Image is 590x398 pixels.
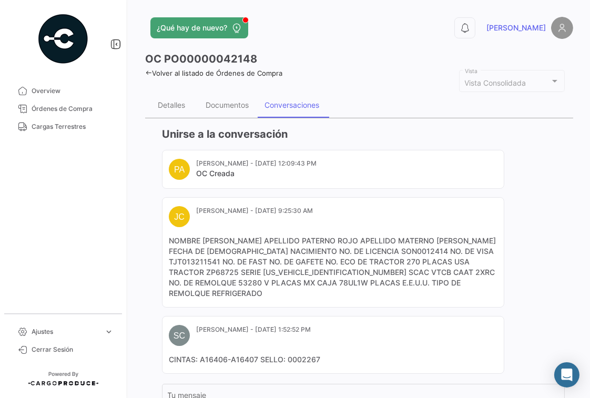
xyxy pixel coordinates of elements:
span: [PERSON_NAME] [486,23,546,33]
button: ¿Qué hay de nuevo? [150,17,248,38]
a: Cargas Terrestres [8,118,118,136]
div: PA [169,159,190,180]
span: Cerrar Sesión [32,345,114,354]
a: Overview [8,82,118,100]
h3: Unirse a la conversación [162,127,565,141]
mat-card-subtitle: [PERSON_NAME] - [DATE] 12:09:43 PM [196,159,317,168]
mat-card-subtitle: [PERSON_NAME] - [DATE] 1:52:52 PM [196,325,311,334]
span: expand_more [104,327,114,336]
div: SC [169,325,190,346]
h3: OC PO00000042148 [145,52,257,66]
div: Detalles [158,100,185,109]
div: Documentos [206,100,249,109]
mat-card-subtitle: [PERSON_NAME] - [DATE] 9:25:30 AM [196,206,313,216]
a: Órdenes de Compra [8,100,118,118]
span: Órdenes de Compra [32,104,114,114]
span: Overview [32,86,114,96]
span: Cargas Terrestres [32,122,114,131]
img: placeholder-user.png [551,17,573,39]
span: ¿Qué hay de nuevo? [157,23,227,33]
mat-card-title: OC Creada [196,168,317,179]
div: JC [169,206,190,227]
a: Volver al listado de Órdenes de Compra [145,69,282,77]
img: powered-by.png [37,13,89,65]
span: Ajustes [32,327,100,336]
mat-select-trigger: Vista Consolidada [465,78,526,87]
mat-card-content: CINTAS: A16406-A16407 SELLO: 0002267 [169,354,497,365]
mat-card-content: NOMBRE [PERSON_NAME] APELLIDO PATERNO ROJO APELLIDO MATERNO [PERSON_NAME] FECHA DE [DEMOGRAPHIC_D... [169,236,497,299]
div: Abrir Intercom Messenger [554,362,579,387]
div: Conversaciones [265,100,319,109]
